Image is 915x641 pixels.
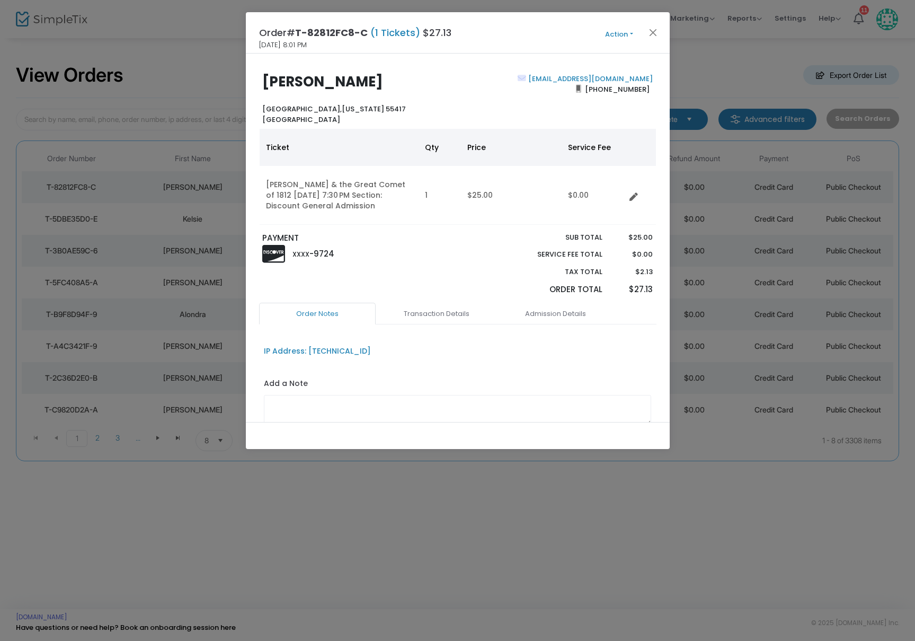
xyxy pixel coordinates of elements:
p: $27.13 [613,284,653,296]
td: $25.00 [461,166,562,225]
b: [PERSON_NAME] [262,72,383,91]
span: [PHONE_NUMBER] [581,81,653,98]
button: Close [646,25,660,39]
span: (1 Tickets) [368,26,423,39]
a: [EMAIL_ADDRESS][DOMAIN_NAME] [526,74,653,84]
p: PAYMENT [262,232,452,244]
label: Add a Note [264,378,308,392]
p: $0.00 [613,249,653,260]
p: Service Fee Total [513,249,603,260]
div: Data table [260,129,656,225]
a: Admission Details [498,303,614,325]
th: Service Fee [562,129,625,166]
p: Order Total [513,284,603,296]
a: Transaction Details [378,303,495,325]
th: Ticket [260,129,419,166]
button: Action [588,29,651,40]
p: Sub total [513,232,603,243]
th: Qty [419,129,461,166]
span: T-82812FC8-C [295,26,368,39]
td: 1 [419,166,461,225]
a: Order Notes [259,303,376,325]
b: [US_STATE] 55417 [GEOGRAPHIC_DATA] [262,104,406,125]
span: [GEOGRAPHIC_DATA], [262,104,342,114]
td: [PERSON_NAME] & the Great Comet of 1812 [DATE] 7:30 PM Section: Discount General Admission [260,166,419,225]
h4: Order# $27.13 [259,25,451,40]
th: Price [461,129,562,166]
td: $0.00 [562,166,625,225]
span: XXXX [292,250,309,259]
span: [DATE] 8:01 PM [259,40,307,50]
p: $25.00 [613,232,653,243]
div: IP Address: [TECHNICAL_ID] [264,346,371,357]
p: Tax Total [513,267,603,277]
p: $2.13 [613,267,653,277]
span: -9724 [309,248,334,259]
